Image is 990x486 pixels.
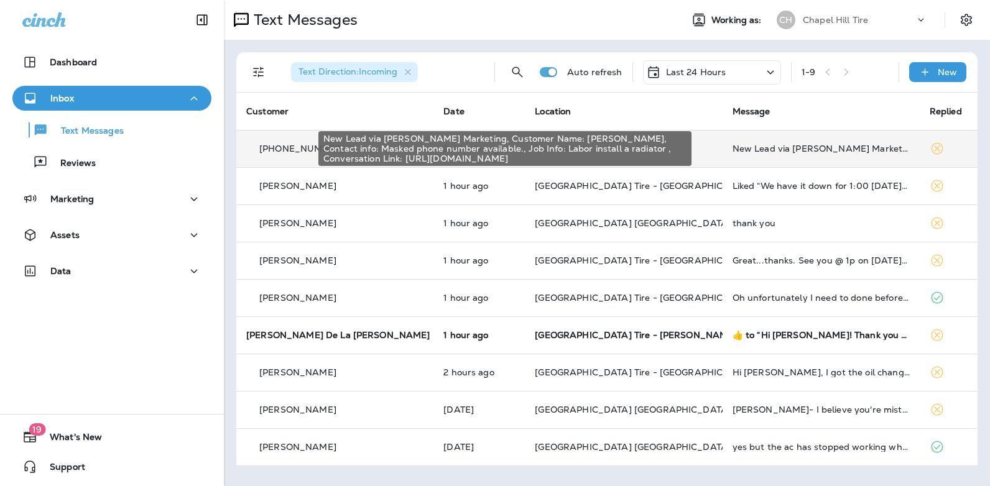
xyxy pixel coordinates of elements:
[12,454,211,479] button: Support
[12,186,211,211] button: Marketing
[930,106,962,117] span: Replied
[711,15,764,25] span: Working as:
[259,144,344,154] p: [PHONE_NUMBER]
[733,255,910,265] div: Great...thanks. See you @ 1p on October 2. Betty
[535,329,833,341] span: [GEOGRAPHIC_DATA] Tire - [PERSON_NAME][GEOGRAPHIC_DATA]
[535,218,731,229] span: [GEOGRAPHIC_DATA] [GEOGRAPHIC_DATA]
[259,218,336,228] p: [PERSON_NAME]
[535,404,731,415] span: [GEOGRAPHIC_DATA] [GEOGRAPHIC_DATA]
[733,293,910,303] div: Oh unfortunately I need to done before Wednesday but thank you!
[443,367,515,377] p: Sep 22, 2025 12:02 PM
[50,266,72,276] p: Data
[443,218,515,228] p: Sep 22, 2025 01:44 PM
[443,255,515,265] p: Sep 22, 2025 01:12 PM
[29,423,45,436] span: 19
[803,15,868,25] p: Chapel Hill Tire
[185,7,220,32] button: Collapse Sidebar
[12,222,211,247] button: Assets
[443,405,515,415] p: Sep 21, 2025 01:31 PM
[37,432,102,447] span: What's New
[733,367,910,377] div: Hi Chris, I got the oil changed on this vehicle on July 7 at your 502 W Franklin St shop. Please ...
[505,60,530,85] button: Search Messages
[666,67,726,77] p: Last 24 Hours
[259,442,336,452] p: [PERSON_NAME]
[733,405,910,415] div: Sean- I believe you're mistaken. It was changed at CH Tire on 7/21/2025. Sandy
[318,131,692,166] div: New Lead via [PERSON_NAME] Marketing, Customer Name: [PERSON_NAME], Contact info: Masked phone nu...
[50,194,94,204] p: Marketing
[259,181,336,191] p: [PERSON_NAME]
[443,330,515,340] p: Sep 22, 2025 01:04 PM
[443,293,515,303] p: Sep 22, 2025 01:08 PM
[291,62,418,82] div: Text Direction:Incoming
[50,57,97,67] p: Dashboard
[535,367,759,378] span: [GEOGRAPHIC_DATA] Tire - [GEOGRAPHIC_DATA].
[50,93,74,103] p: Inbox
[535,255,759,266] span: [GEOGRAPHIC_DATA] Tire - [GEOGRAPHIC_DATA].
[12,86,211,111] button: Inbox
[802,67,815,77] div: 1 - 9
[49,126,124,137] p: Text Messages
[12,259,211,283] button: Data
[12,50,211,75] button: Dashboard
[443,181,515,191] p: Sep 22, 2025 01:46 PM
[733,218,910,228] div: thank you
[37,462,85,477] span: Support
[733,442,910,452] div: yes but the ac has stopped working which was fixed by u less than 6 months ago
[535,180,756,191] span: [GEOGRAPHIC_DATA] Tire - [GEOGRAPHIC_DATA]
[535,441,731,452] span: [GEOGRAPHIC_DATA] [GEOGRAPHIC_DATA]
[938,67,957,77] p: New
[955,9,978,31] button: Settings
[12,424,211,449] button: 19What's New
[733,106,770,117] span: Message
[733,330,910,340] div: ​👍​ to “ Hi William! Thank you for choosing Chapel Hill Tire Chapel Hill Tire - Crabtree Valley M...
[12,149,211,175] button: Reviews
[246,106,289,117] span: Customer
[12,117,211,143] button: Text Messages
[298,66,397,77] span: Text Direction : Incoming
[733,144,910,154] div: New Lead via Merrick Marketing, Customer Name: Minnie Childd, Contact info: Masked phone number a...
[535,106,571,117] span: Location
[259,293,336,303] p: [PERSON_NAME]
[246,330,430,340] p: [PERSON_NAME] De La [PERSON_NAME]
[48,158,96,170] p: Reviews
[259,255,336,265] p: [PERSON_NAME]
[777,11,795,29] div: CH
[535,292,759,303] span: [GEOGRAPHIC_DATA] Tire - [GEOGRAPHIC_DATA].
[567,67,622,77] p: Auto refresh
[50,230,80,240] p: Assets
[733,181,910,191] div: Liked “We have it down for 1:00 on Wednesday, October 1. We will see you then.”
[443,106,465,117] span: Date
[443,442,515,452] p: Sep 21, 2025 11:32 AM
[249,11,358,29] p: Text Messages
[246,60,271,85] button: Filters
[259,405,336,415] p: [PERSON_NAME]
[259,367,336,377] p: [PERSON_NAME]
